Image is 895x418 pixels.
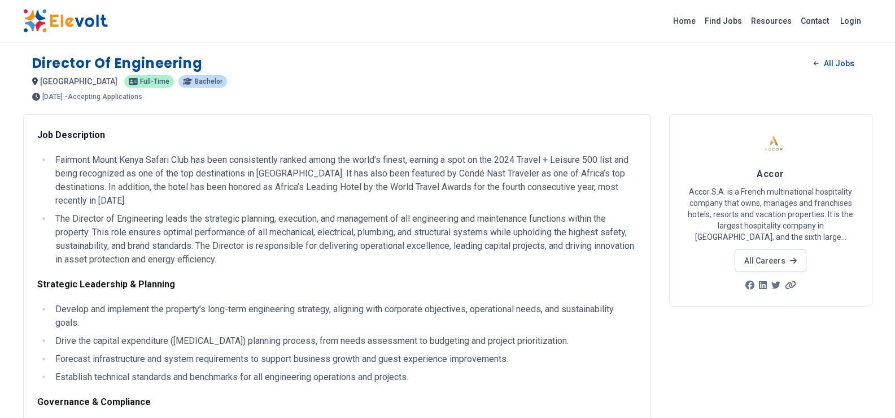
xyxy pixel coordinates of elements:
[32,54,203,72] h1: Director of Engineering
[839,364,895,418] iframe: Chat Widget
[37,397,151,407] strong: Governance & Compliance
[195,78,222,85] span: Bachelor
[52,352,637,366] li: Forecast infrastructure and system requirements to support business growth and guest experience i...
[37,279,175,290] strong: Strategic Leadership & Planning
[37,130,105,140] strong: Job Description
[757,128,785,157] img: Accor
[735,249,806,272] a: All Careers
[52,212,637,266] li: The Director of Engineering leads the strategic planning, execution, and management of all engine...
[700,12,746,30] a: Find Jobs
[23,9,108,33] img: Elevolt
[65,93,142,100] p: - Accepting Applications
[796,12,833,30] a: Contact
[805,55,863,72] a: All Jobs
[683,186,858,243] p: Accor S.A. is a French multinational hospitality company that owns, manages and franchises hotels...
[52,153,637,208] li: Fairmont Mount Kenya Safari Club has been consistently ranked among the world’s finest, earning a...
[140,78,169,85] span: Full-time
[52,370,637,384] li: Establish technical standards and benchmarks for all engineering operations and projects.
[42,93,63,100] span: [DATE]
[52,334,637,348] li: Drive the capital expenditure ([MEDICAL_DATA]) planning process, from needs assessment to budgeti...
[746,12,796,30] a: Resources
[40,77,117,86] span: [GEOGRAPHIC_DATA]
[757,169,784,179] span: Accor
[52,303,637,330] li: Develop and implement the property’s long-term engineering strategy, aligning with corporate obje...
[669,12,700,30] a: Home
[833,10,868,32] a: Login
